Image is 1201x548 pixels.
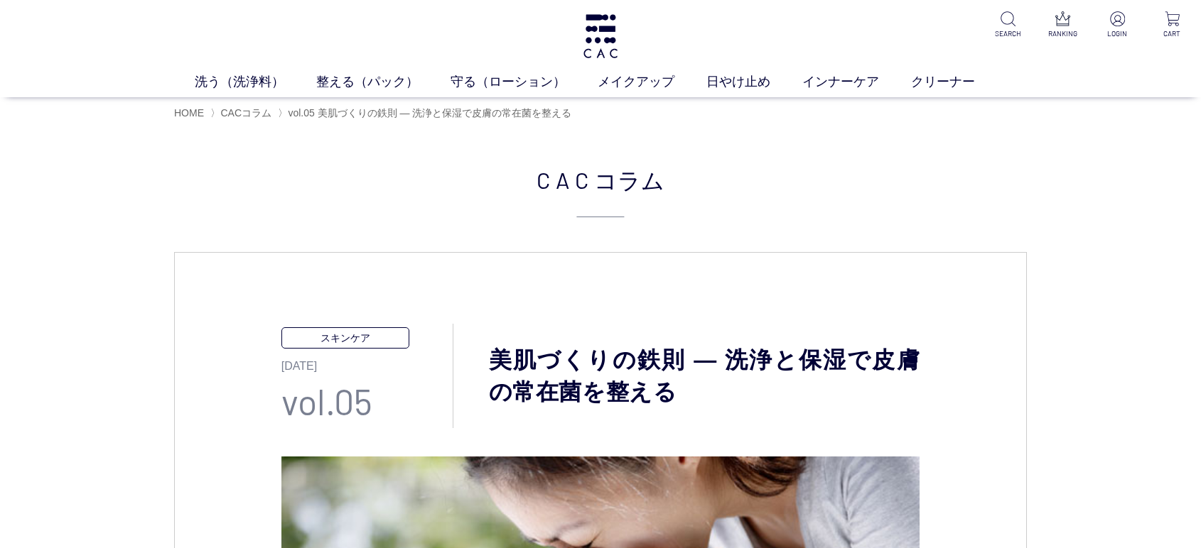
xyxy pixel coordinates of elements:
a: LOGIN [1100,11,1135,39]
span: コラム [594,163,664,197]
li: 〉 [278,106,575,120]
a: RANKING [1045,11,1080,39]
p: LOGIN [1100,28,1135,39]
p: スキンケア [281,327,409,348]
img: logo [581,14,620,58]
a: SEARCH [991,11,1025,39]
p: SEARCH [991,28,1025,39]
a: 洗う（洗浄料） [195,72,316,92]
a: CART [1155,11,1190,39]
p: CART [1155,28,1190,39]
p: RANKING [1045,28,1080,39]
p: [DATE] [281,349,453,375]
div: CAC [174,163,1027,217]
a: 守る（ローション） [451,72,598,92]
a: メイクアップ [598,72,706,92]
a: CACコラム [220,107,271,119]
a: クリーナー [911,72,1007,92]
a: HOME [174,107,204,119]
li: 〉 [210,106,275,120]
p: vol.05 [281,375,453,428]
a: 日やけ止め [706,72,802,92]
a: 整える（パック） [316,72,451,92]
a: インナーケア [802,72,911,92]
h1: 美肌づくりの鉄則 ― 洗浄と保湿で皮膚の常在菌を整える [453,344,920,408]
span: vol.05 美肌づくりの鉄則 ― 洗浄と保湿で皮膚の常在菌を整える [288,107,571,119]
